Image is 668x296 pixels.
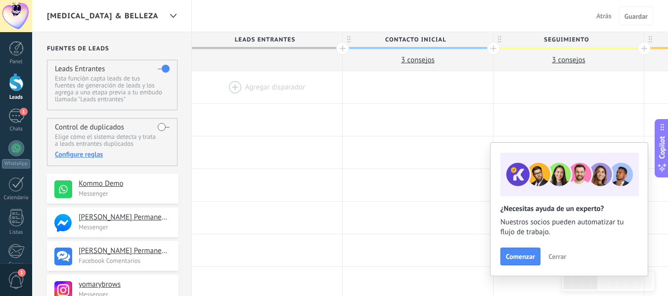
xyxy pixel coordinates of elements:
div: Leads Entrantes [192,32,342,47]
p: Messenger [79,189,173,198]
div: WhatsApp [2,159,30,169]
div: Correo [2,261,31,268]
h4: Control de duplicados [55,123,124,132]
button: Cerrar [544,249,571,264]
div: Calendario [2,195,31,201]
p: Facebook Comentarios [79,256,173,265]
h4: [PERSON_NAME] Permanent Makeup [79,212,171,222]
button: 3 сonsejos [343,49,493,71]
span: Contacto inicial [343,32,488,47]
h4: [PERSON_NAME] Permanent Makeup [79,246,171,256]
div: SEGUIMIENTO [493,32,644,47]
p: Messenger [79,223,173,231]
span: 3 сonsejos [401,55,435,65]
h2: Fuentes de leads [47,45,178,52]
span: Leads Entrantes [192,32,337,47]
div: Chats [2,126,31,132]
button: Comenzar [500,248,540,265]
h4: yomarybrows [79,280,171,290]
span: Copilot [657,136,667,159]
h4: Kommo Demo [79,179,171,189]
button: 3 сonsejos [493,49,644,71]
h4: Leads Entrantes [55,64,105,74]
span: SEGUIMIENTO [493,32,639,47]
span: Nuestros socios pueden automatizar tu flujo de trabajo. [500,217,638,237]
button: Atrás [592,8,616,23]
span: [MEDICAL_DATA] & Belleza [47,11,158,21]
span: Atrás [596,11,612,20]
div: Configure reglas [55,150,169,159]
span: 3 сonsejos [552,55,585,65]
h2: ¿Necesitas ayuda de un experto? [500,204,638,213]
span: Cerrar [548,253,566,260]
span: Comenzar [506,253,535,260]
div: Micropigmentación & Belleza [165,6,181,26]
div: Leads [2,94,31,101]
span: Guardar [624,13,648,20]
span: 1 [18,269,26,277]
span: 1 [20,108,28,116]
button: Guardar [619,6,653,25]
div: Listas [2,229,31,236]
p: Elige cómo el sistema detecta y trata a leads entrantes duplicados [55,133,169,147]
div: Contacto inicial [343,32,493,47]
p: Esta función capta leads de tus fuentes de generación de leads y los agrega a una etapa previa a ... [55,75,169,103]
div: Panel [2,59,31,65]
